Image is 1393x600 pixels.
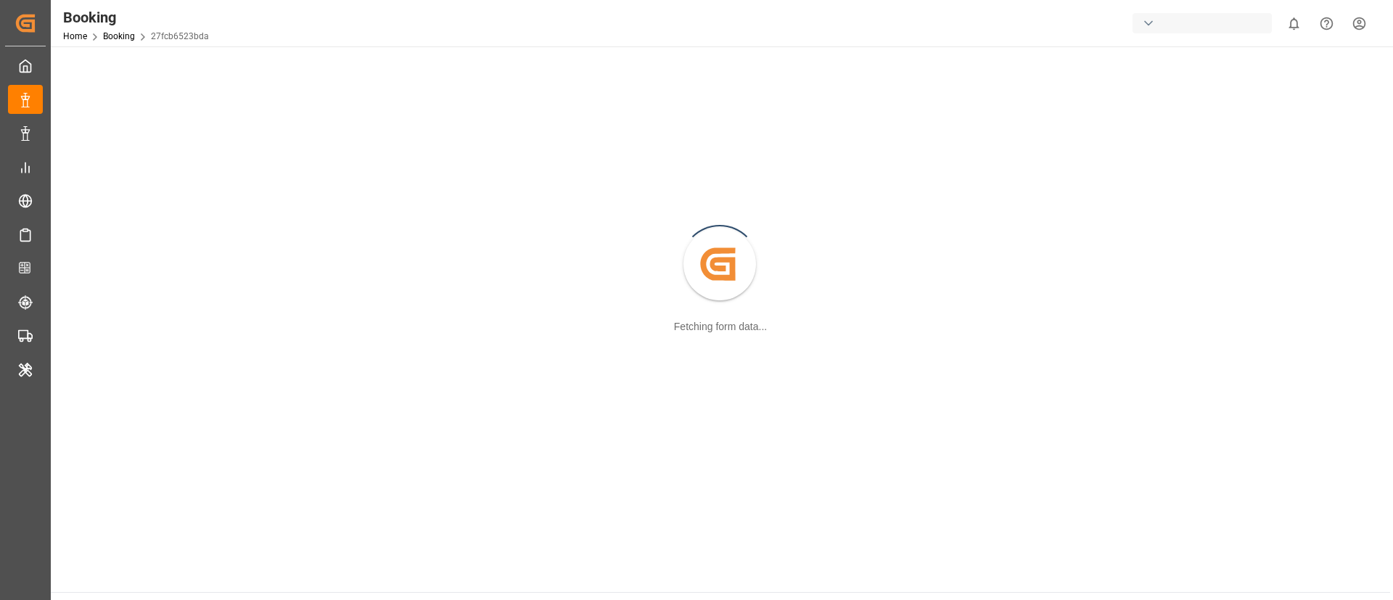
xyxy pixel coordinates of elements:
a: Home [63,31,87,41]
div: Fetching form data... [674,319,767,334]
a: Booking [103,31,135,41]
div: Booking [63,7,209,28]
button: show 0 new notifications [1278,7,1310,40]
button: Help Center [1310,7,1343,40]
